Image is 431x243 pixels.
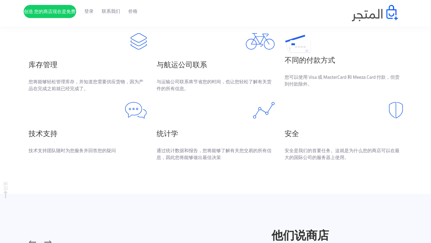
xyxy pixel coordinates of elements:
p: 安全是我们的首要任务。这就是为什么您的商店可以在最大的国际公司的服务器上使用。 [285,147,403,161]
h3: 与航运公司联系 [157,59,275,70]
a: 价格 [128,8,138,15]
h3: 统计学 [157,128,275,139]
h3: 技术支持 [29,128,147,139]
p: 通过统计数据和报告，您将能够了解有关您交易的所有信息，因此您将能够做出最佳决策 [157,147,275,161]
a: 登录 [84,8,94,15]
img: 商标 [352,5,398,21]
p: 您可以使用 Visa 或 MasterCard 和 Meeza Card 付款，但货到付款除外。 [285,74,403,88]
font: 返回 [2,182,10,191]
h3: 不同的付款方式 [285,55,403,66]
p: 您将能够轻松管理库存，并知道您需要供应货物，因为产品在完成之前就已经完成了。 [29,78,147,92]
h3: 安全 [285,128,403,139]
p: 与运输公司联系将节省您的时间，也让您轻松了解有关货件的所有信息。 [157,78,275,92]
a: 创造 您的商店现在是免费的 [24,5,76,18]
p: 技术支持团队随时为您服务并回答您的疑问 [29,147,147,154]
h3: 库存管理 [29,59,147,70]
a: 联系我们 [102,8,120,15]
